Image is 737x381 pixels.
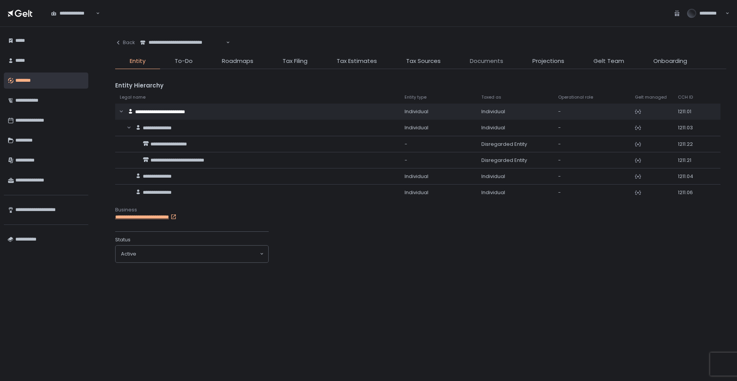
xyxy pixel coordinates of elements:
div: Search for option [135,35,230,51]
span: Documents [470,57,503,66]
span: active [121,251,136,257]
div: Back [115,39,135,46]
input: Search for option [136,250,259,258]
span: Gelt Team [593,57,624,66]
span: Roadmaps [222,57,253,66]
div: Search for option [116,246,268,262]
div: Individual [481,189,549,196]
div: 1211.03 [678,124,701,131]
span: Status [115,236,131,243]
div: Individual [481,124,549,131]
div: - [405,157,472,164]
span: Tax Sources [406,57,441,66]
span: CCH ID [678,94,693,100]
div: - [558,157,626,164]
div: Individual [481,173,549,180]
span: Entity type [405,94,426,100]
div: - [558,141,626,148]
div: Individual [405,189,472,196]
span: Entity [130,57,145,66]
div: - [558,108,626,115]
div: - [558,173,626,180]
div: Search for option [46,5,100,21]
span: Operational role [558,94,593,100]
div: 1211.21 [678,157,701,164]
button: Back [115,35,135,51]
div: Entity Hierarchy [115,81,726,90]
div: - [558,189,626,196]
div: - [558,124,626,131]
span: Tax Filing [283,57,307,66]
span: Projections [532,57,564,66]
span: Gelt managed [635,94,667,100]
span: Legal name [120,94,145,100]
div: Individual [405,124,472,131]
div: - [405,141,472,148]
div: 1211.01 [678,108,701,115]
div: 1211.22 [678,141,701,148]
div: Disregarded Entity [481,157,549,164]
span: Tax Estimates [337,57,377,66]
span: Taxed as [481,94,501,100]
span: Onboarding [653,57,687,66]
div: Individual [481,108,549,115]
span: To-Do [175,57,193,66]
div: Disregarded Entity [481,141,549,148]
div: Business [115,206,726,213]
div: Individual [405,108,472,115]
div: Individual [405,173,472,180]
div: 1211.04 [678,173,701,180]
div: 1211.06 [678,189,701,196]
